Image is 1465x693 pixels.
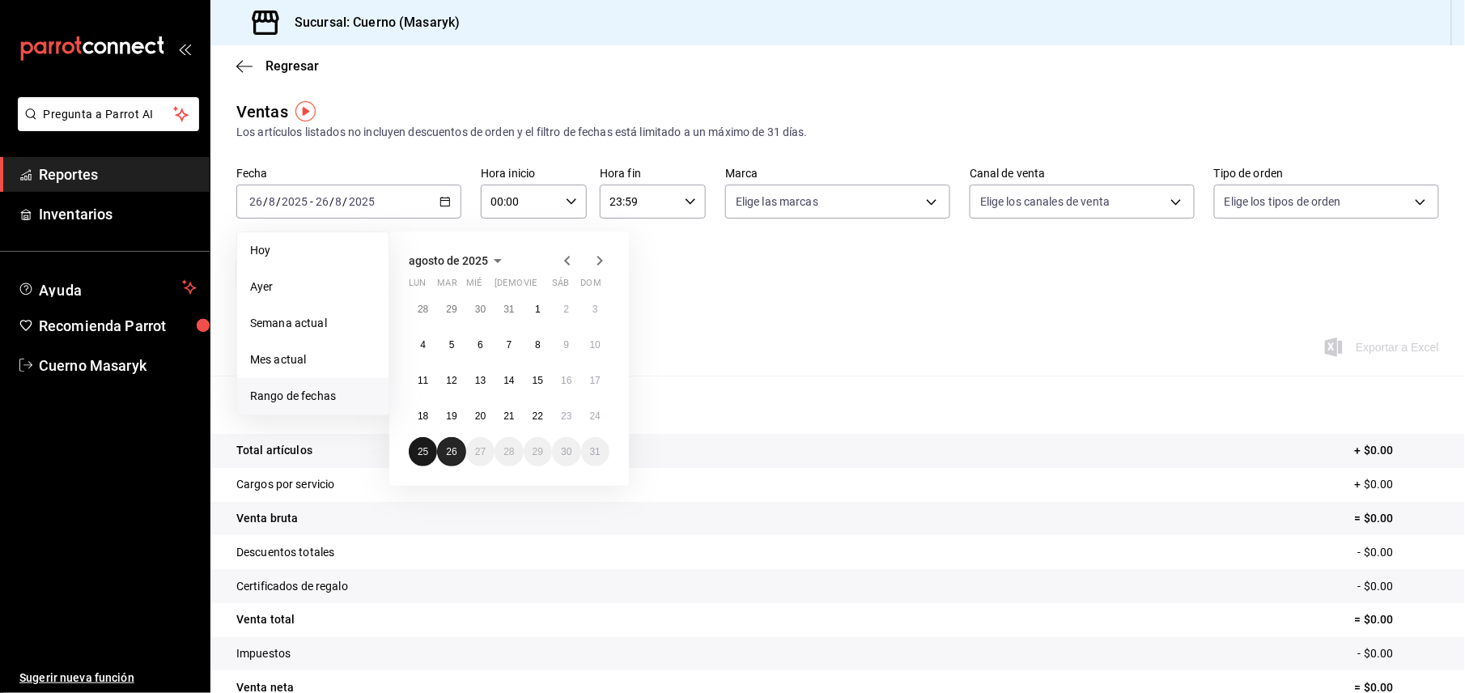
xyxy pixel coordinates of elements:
button: 29 de agosto de 2025 [524,437,552,466]
abbr: lunes [409,278,426,295]
p: Venta total [236,611,295,628]
abbr: 17 de agosto de 2025 [590,375,601,386]
abbr: 29 de julio de 2025 [446,304,456,315]
button: 12 de agosto de 2025 [437,366,465,395]
button: 14 de agosto de 2025 [495,366,523,395]
button: 23 de agosto de 2025 [552,402,580,431]
span: Sugerir nueva función [19,670,197,687]
label: Fecha [236,168,461,180]
abbr: 27 de agosto de 2025 [475,446,486,457]
abbr: 5 de agosto de 2025 [449,339,455,351]
span: / [263,195,268,208]
button: 30 de agosto de 2025 [552,437,580,466]
p: - $0.00 [1358,645,1439,662]
button: 11 de agosto de 2025 [409,366,437,395]
button: 30 de julio de 2025 [466,295,495,324]
input: -- [335,195,343,208]
button: 1 de agosto de 2025 [524,295,552,324]
span: Cuerno Masaryk [39,355,197,376]
a: Pregunta a Parrot AI [11,117,199,134]
abbr: 30 de agosto de 2025 [561,446,571,457]
p: + $0.00 [1355,476,1439,493]
abbr: miércoles [466,278,482,295]
label: Canal de venta [970,168,1195,180]
img: Tooltip marker [295,101,316,121]
span: Ayer [250,278,376,295]
abbr: 12 de agosto de 2025 [446,375,456,386]
abbr: 1 de agosto de 2025 [535,304,541,315]
button: 28 de agosto de 2025 [495,437,523,466]
abbr: 4 de agosto de 2025 [420,339,426,351]
button: 15 de agosto de 2025 [524,366,552,395]
abbr: 18 de agosto de 2025 [418,410,428,422]
abbr: 30 de julio de 2025 [475,304,486,315]
abbr: 26 de agosto de 2025 [446,446,456,457]
abbr: 24 de agosto de 2025 [590,410,601,422]
input: ---- [348,195,376,208]
p: Descuentos totales [236,544,334,561]
input: ---- [281,195,308,208]
button: 3 de agosto de 2025 [581,295,609,324]
span: Mes actual [250,351,376,368]
button: 5 de agosto de 2025 [437,330,465,359]
abbr: 11 de agosto de 2025 [418,375,428,386]
span: Hoy [250,242,376,259]
abbr: 29 de agosto de 2025 [533,446,543,457]
span: Ayuda [39,278,176,297]
span: Inventarios [39,203,197,225]
p: - $0.00 [1358,544,1439,561]
label: Hora fin [600,168,706,180]
button: 29 de julio de 2025 [437,295,465,324]
p: = $0.00 [1355,510,1439,527]
button: 31 de julio de 2025 [495,295,523,324]
button: 4 de agosto de 2025 [409,330,437,359]
button: 19 de agosto de 2025 [437,402,465,431]
abbr: domingo [581,278,601,295]
span: / [343,195,348,208]
p: Total artículos [236,442,312,459]
span: / [276,195,281,208]
button: 10 de agosto de 2025 [581,330,609,359]
abbr: jueves [495,278,590,295]
p: - $0.00 [1358,578,1439,595]
abbr: 20 de agosto de 2025 [475,410,486,422]
abbr: 16 de agosto de 2025 [561,375,571,386]
button: Pregunta a Parrot AI [18,97,199,131]
span: - [310,195,313,208]
button: 20 de agosto de 2025 [466,402,495,431]
span: Reportes [39,164,197,185]
span: / [329,195,334,208]
abbr: 3 de agosto de 2025 [592,304,598,315]
abbr: 28 de julio de 2025 [418,304,428,315]
input: -- [268,195,276,208]
label: Hora inicio [481,168,587,180]
abbr: 21 de agosto de 2025 [503,410,514,422]
button: 17 de agosto de 2025 [581,366,609,395]
button: 6 de agosto de 2025 [466,330,495,359]
p: Impuestos [236,645,291,662]
abbr: 8 de agosto de 2025 [535,339,541,351]
span: Elige los tipos de orden [1225,193,1341,210]
abbr: 15 de agosto de 2025 [533,375,543,386]
abbr: 9 de agosto de 2025 [563,339,569,351]
label: Tipo de orden [1214,168,1439,180]
button: 8 de agosto de 2025 [524,330,552,359]
button: Regresar [236,58,319,74]
button: 27 de agosto de 2025 [466,437,495,466]
abbr: 31 de julio de 2025 [503,304,514,315]
abbr: 19 de agosto de 2025 [446,410,456,422]
span: Semana actual [250,315,376,332]
abbr: 31 de agosto de 2025 [590,446,601,457]
abbr: 6 de agosto de 2025 [478,339,483,351]
input: -- [315,195,329,208]
abbr: 22 de agosto de 2025 [533,410,543,422]
div: Ventas [236,100,288,124]
abbr: viernes [524,278,537,295]
abbr: 10 de agosto de 2025 [590,339,601,351]
p: + $0.00 [1355,442,1439,459]
abbr: martes [437,278,456,295]
button: 28 de julio de 2025 [409,295,437,324]
button: 31 de agosto de 2025 [581,437,609,466]
button: 24 de agosto de 2025 [581,402,609,431]
button: 21 de agosto de 2025 [495,402,523,431]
